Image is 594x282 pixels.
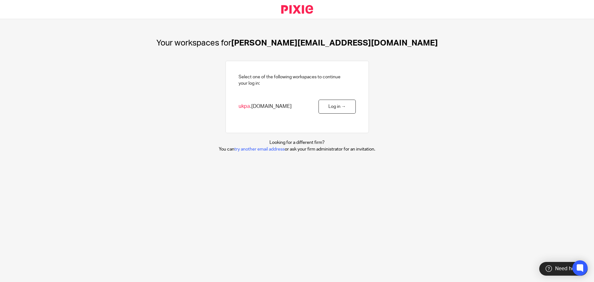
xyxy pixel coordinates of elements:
div: Need help? [539,262,588,276]
a: try another email address [234,147,285,152]
a: Log in → [318,100,356,114]
span: .[DOMAIN_NAME] [239,103,292,110]
p: Looking for a different firm? You can or ask your firm administrator for an invitation. [219,139,375,152]
span: Your workspaces for [156,39,231,47]
h2: Select one of the following workspaces to continue your log in: [239,74,340,87]
h1: [PERSON_NAME][EMAIL_ADDRESS][DOMAIN_NAME] [156,38,438,48]
span: ukpa [239,104,250,109]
